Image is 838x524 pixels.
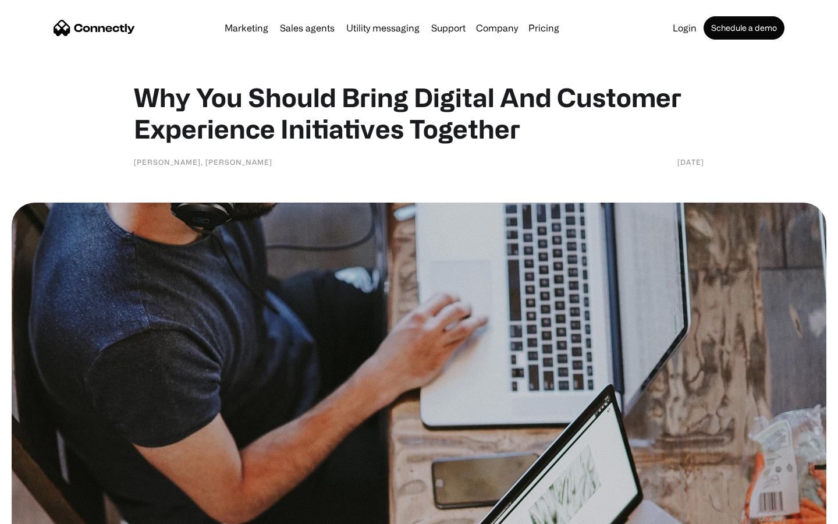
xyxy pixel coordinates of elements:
[524,23,564,33] a: Pricing
[427,23,470,33] a: Support
[134,156,272,168] div: [PERSON_NAME], [PERSON_NAME]
[476,20,518,36] div: Company
[677,156,704,168] div: [DATE]
[220,23,273,33] a: Marketing
[473,20,521,36] div: Company
[54,19,135,37] a: home
[23,504,70,520] ul: Language list
[668,23,701,33] a: Login
[134,82,704,144] h1: Why You Should Bring Digital And Customer Experience Initiatives Together
[275,23,339,33] a: Sales agents
[342,23,424,33] a: Utility messaging
[12,504,70,520] aside: Language selected: English
[704,16,784,40] a: Schedule a demo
